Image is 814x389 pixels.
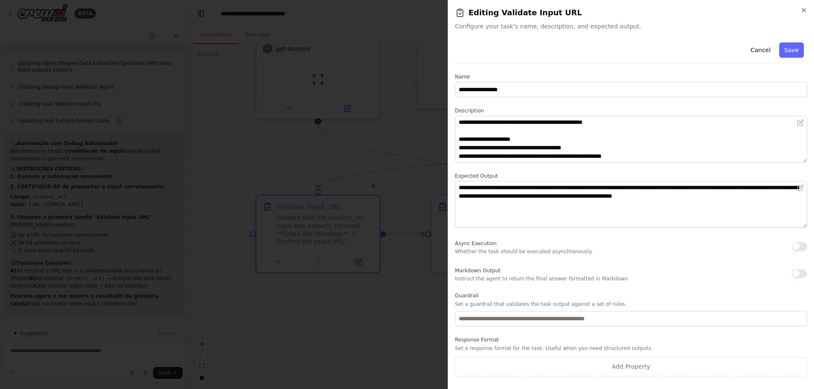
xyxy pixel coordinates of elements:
[455,357,807,376] button: Add Property
[455,173,807,179] label: Expected Output
[455,73,807,80] label: Name
[455,7,807,19] h2: Editing Validate Input URL
[455,345,807,352] p: Set a response format for the task. Useful when you need structured outputs.
[745,42,775,58] button: Cancel
[455,241,496,246] span: Async Execution
[455,248,593,255] p: Whether the task should be executed asynchronously.
[779,42,804,58] button: Save
[795,183,806,193] button: Open in editor
[455,336,807,343] label: Response Format
[455,292,807,299] label: Guardrail
[455,275,628,282] p: Instruct the agent to return the final answer formatted in Markdown
[455,268,500,274] span: Markdown Output
[455,107,807,114] label: Description
[455,22,807,31] span: Configure your task's name, description, and expected output.
[795,118,806,128] button: Open in editor
[455,301,807,308] p: Set a guardrail that validates the task output against a set of rules.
